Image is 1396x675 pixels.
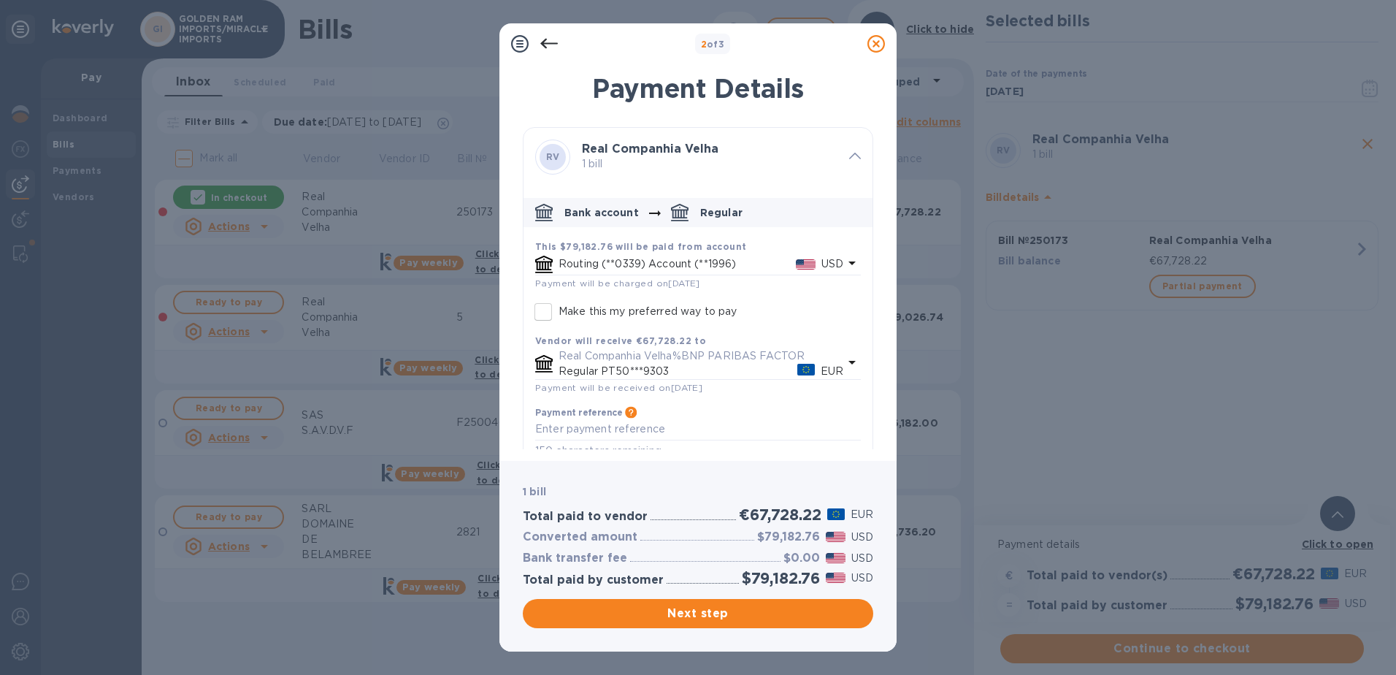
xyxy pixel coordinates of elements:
h3: Total paid by customer [523,573,664,587]
img: USD [826,532,845,542]
button: Next step [523,599,873,628]
p: Real Companhia Velha%BNP PARIBAS FACTOR [559,348,843,364]
b: Real Companhia Velha [582,142,718,156]
span: Next step [534,605,862,622]
h3: $0.00 [783,552,820,565]
img: USD [826,553,845,563]
span: Payment will be received on [DATE] [535,382,702,393]
div: RVReal Companhia Velha 1 bill [523,128,872,186]
h2: $79,182.76 [742,569,820,587]
b: Vendor will receive €67,728.22 to [535,335,706,346]
h3: Bank transfer fee [523,552,627,565]
p: Bank account [564,205,639,220]
p: EUR [851,507,873,522]
h3: Payment reference [535,408,622,418]
div: default-method [523,192,872,471]
p: USD [821,256,843,272]
p: EUR [821,364,843,379]
p: Make this my preferred way to pay [559,304,737,319]
span: 2 [701,39,707,50]
b: RV [546,151,560,162]
b: of 3 [701,39,725,50]
h2: €67,728.22 [739,506,821,524]
p: Routing (**0339) Account (**1996) [559,256,796,272]
p: Regular PT50***9303 [559,364,797,379]
b: This $79,182.76 will be paid from account [535,241,746,252]
h3: Total paid to vendor [523,510,648,524]
p: 1 bill [582,156,837,172]
h1: Payment Details [523,73,873,104]
p: USD [851,530,873,545]
h3: Converted amount [523,530,637,544]
b: 1 bill [523,486,546,497]
img: USD [796,259,816,270]
p: USD [851,551,873,566]
img: USD [826,573,845,583]
p: 150 characters remaining [535,443,861,459]
p: Regular [700,205,743,220]
span: Payment will be charged on [DATE] [535,278,700,289]
h3: $79,182.76 [757,530,820,544]
p: USD [851,571,873,586]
